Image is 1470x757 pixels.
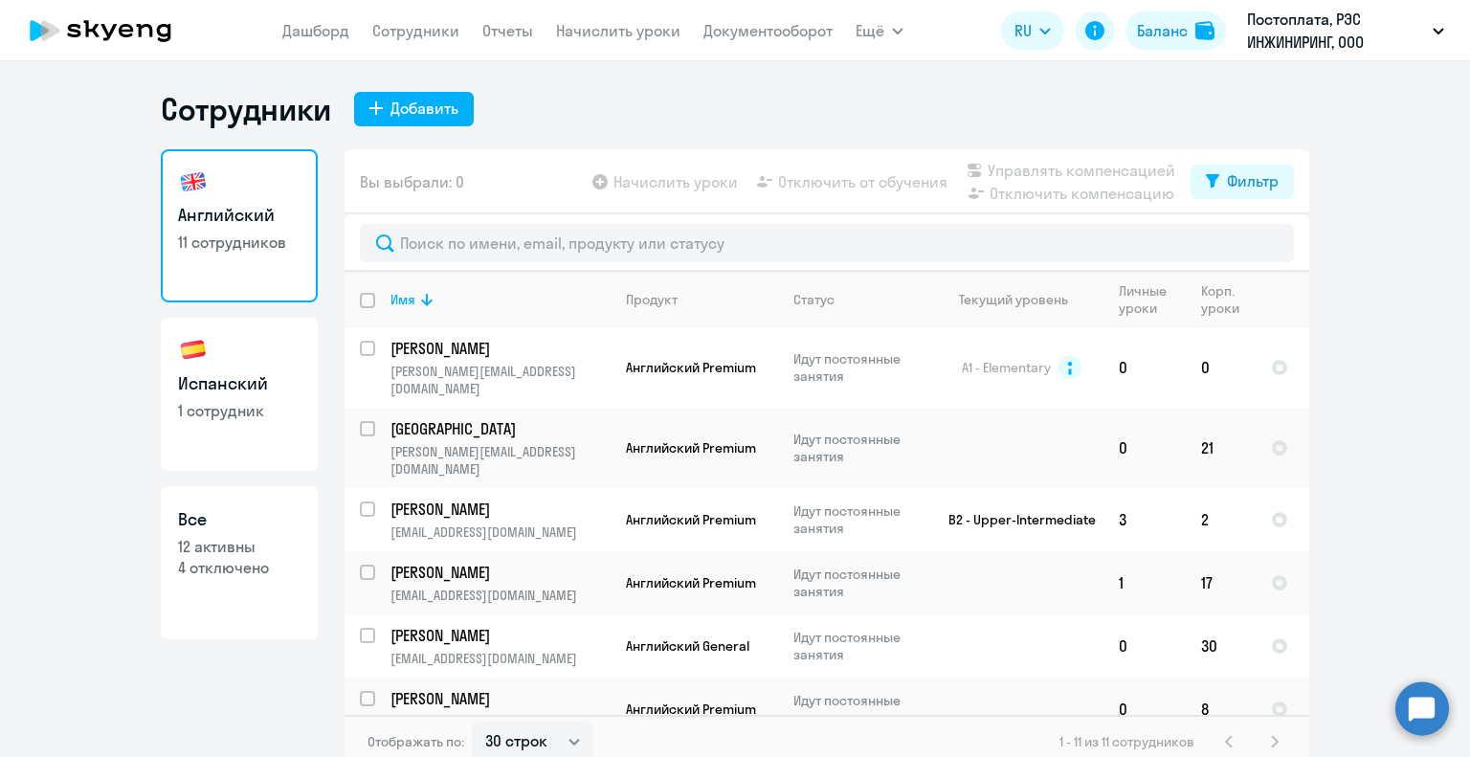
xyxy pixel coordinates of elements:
img: balance [1195,21,1214,40]
span: 1 - 11 из 11 сотрудников [1059,733,1194,750]
p: Идут постоянные занятия [793,350,924,385]
img: english [178,167,209,197]
a: Документооборот [703,21,833,40]
a: [PERSON_NAME] [390,499,610,520]
a: Английский11 сотрудников [161,149,318,302]
p: [GEOGRAPHIC_DATA] [390,418,607,439]
span: Вы выбрали: 0 [360,170,464,193]
p: 1 сотрудник [178,400,301,421]
h3: Английский [178,203,301,228]
td: 0 [1103,327,1186,408]
p: Идут постоянные занятия [793,629,924,663]
span: Ещё [856,19,884,42]
p: Идут постоянные занятия [793,566,924,600]
p: [EMAIL_ADDRESS][DOMAIN_NAME] [390,587,610,604]
p: [EMAIL_ADDRESS][DOMAIN_NAME] [390,713,610,730]
div: Добавить [390,97,458,120]
div: Корп. уроки [1201,282,1255,317]
td: B2 - Upper-Intermediate [925,488,1103,551]
span: Английский Premium [626,359,756,376]
td: 2 [1186,488,1256,551]
button: Балансbalance [1125,11,1226,50]
td: 0 [1103,614,1186,678]
p: 11 сотрудников [178,232,301,253]
span: Английский Premium [626,701,756,718]
div: Имя [390,291,610,308]
div: Текущий уровень [941,291,1102,308]
p: [PERSON_NAME] [390,338,607,359]
p: Идут постоянные занятия [793,431,924,465]
span: A1 - Elementary [962,359,1051,376]
td: 0 [1186,327,1256,408]
div: Личные уроки [1119,282,1185,317]
div: Продукт [626,291,777,308]
p: [PERSON_NAME] [390,625,607,646]
a: Отчеты [482,21,533,40]
a: Сотрудники [372,21,459,40]
p: Идут постоянные занятия [793,692,924,726]
p: Идут постоянные занятия [793,502,924,537]
p: [PERSON_NAME] [390,562,607,583]
div: Статус [793,291,924,308]
td: 30 [1186,614,1256,678]
td: 0 [1103,408,1186,488]
button: Фильтр [1191,165,1294,199]
a: [PERSON_NAME] [390,688,610,709]
input: Поиск по имени, email, продукту или статусу [360,224,1294,262]
h3: Все [178,507,301,532]
h1: Сотрудники [161,90,331,128]
p: [EMAIL_ADDRESS][DOMAIN_NAME] [390,650,610,667]
a: [PERSON_NAME] [390,625,610,646]
button: RU [1001,11,1064,50]
button: Постоплата, РЭС ИНЖИНИРИНГ, ООО [1237,8,1454,54]
div: Продукт [626,291,678,308]
a: [PERSON_NAME] [390,562,610,583]
a: Испанский1 сотрудник [161,318,318,471]
span: Отображать по: [367,733,464,750]
td: 3 [1103,488,1186,551]
img: spanish [178,335,209,366]
div: Статус [793,291,835,308]
div: Личные уроки [1119,282,1172,317]
span: Английский General [626,637,749,655]
p: [EMAIL_ADDRESS][DOMAIN_NAME] [390,523,610,541]
td: 0 [1103,678,1186,741]
p: [PERSON_NAME] [390,688,607,709]
div: Фильтр [1227,169,1279,192]
div: Имя [390,291,415,308]
td: 17 [1186,551,1256,614]
a: Дашборд [282,21,349,40]
p: Постоплата, РЭС ИНЖИНИРИНГ, ООО [1247,8,1425,54]
p: 4 отключено [178,557,301,578]
a: Начислить уроки [556,21,680,40]
span: Английский Premium [626,511,756,528]
p: [PERSON_NAME] [390,499,607,520]
td: 21 [1186,408,1256,488]
p: [PERSON_NAME][EMAIL_ADDRESS][DOMAIN_NAME] [390,443,610,478]
span: Английский Premium [626,439,756,456]
button: Добавить [354,92,474,126]
td: 1 [1103,551,1186,614]
a: Все12 активны4 отключено [161,486,318,639]
button: Ещё [856,11,903,50]
h3: Испанский [178,371,301,396]
span: RU [1014,19,1032,42]
p: [PERSON_NAME][EMAIL_ADDRESS][DOMAIN_NAME] [390,363,610,397]
div: Текущий уровень [959,291,1068,308]
span: Английский Premium [626,574,756,591]
a: [GEOGRAPHIC_DATA] [390,418,610,439]
a: [PERSON_NAME] [390,338,610,359]
div: Баланс [1137,19,1188,42]
p: 12 активны [178,536,301,557]
div: Корп. уроки [1201,282,1242,317]
td: 8 [1186,678,1256,741]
